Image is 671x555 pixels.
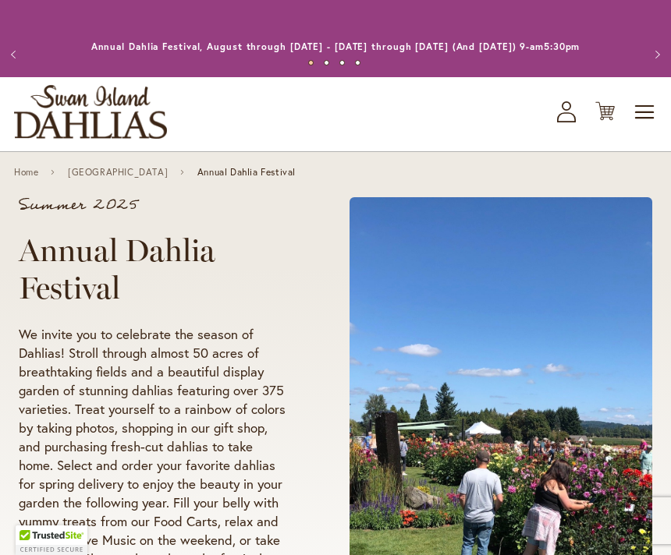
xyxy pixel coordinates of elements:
h1: Annual Dahlia Festival [19,232,290,306]
button: 3 of 4 [339,60,345,65]
button: 2 of 4 [324,60,329,65]
a: Home [14,167,38,178]
a: [GEOGRAPHIC_DATA] [68,167,168,178]
button: 4 of 4 [355,60,360,65]
button: 1 of 4 [308,60,314,65]
p: Summer 2025 [19,197,290,213]
a: store logo [14,85,167,139]
a: Annual Dahlia Festival, August through [DATE] - [DATE] through [DATE] (And [DATE]) 9-am5:30pm [91,41,580,52]
span: Annual Dahlia Festival [197,167,296,178]
button: Next [640,39,671,70]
